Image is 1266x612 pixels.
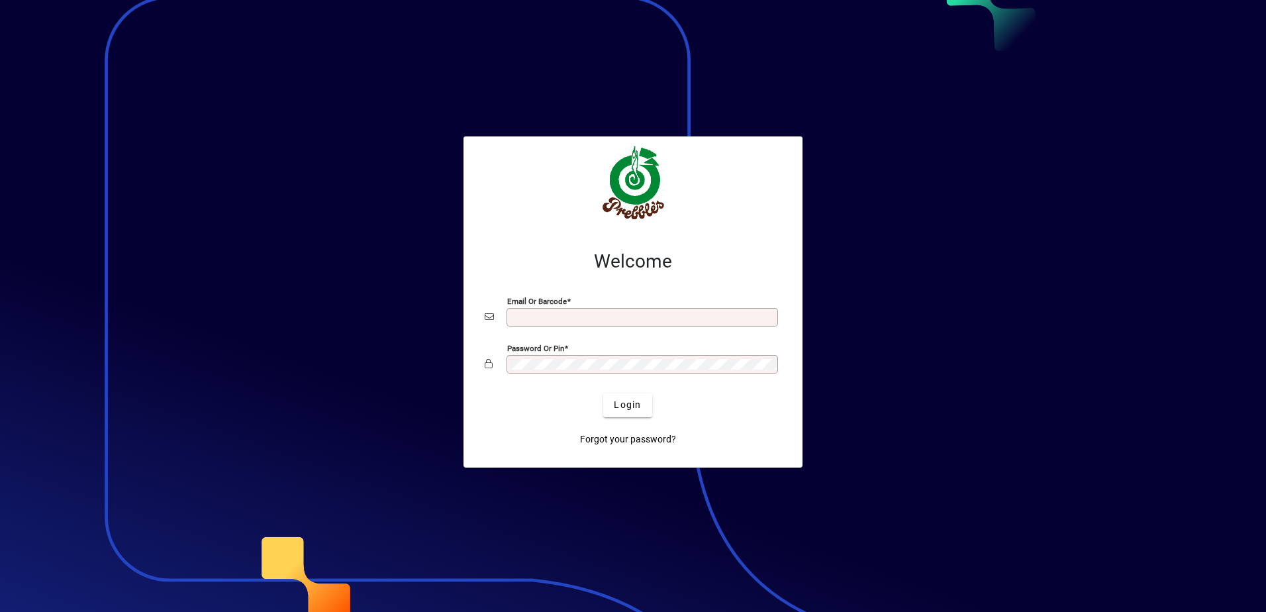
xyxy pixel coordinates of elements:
mat-label: Password or Pin [507,343,564,352]
span: Forgot your password? [580,433,676,446]
h2: Welcome [485,250,781,273]
button: Login [603,393,652,417]
span: Login [614,398,641,412]
mat-label: Email or Barcode [507,296,567,305]
a: Forgot your password? [575,428,681,452]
